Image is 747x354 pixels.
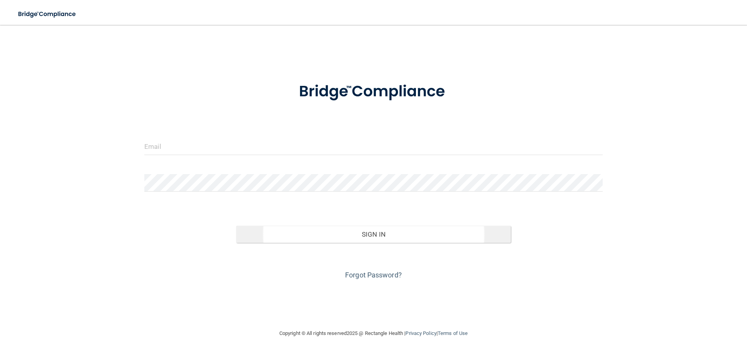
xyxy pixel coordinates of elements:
[438,330,468,336] a: Terms of Use
[231,321,516,346] div: Copyright © All rights reserved 2025 @ Rectangle Health | |
[236,226,511,243] button: Sign In
[405,330,436,336] a: Privacy Policy
[144,138,603,155] input: Email
[283,71,464,112] img: bridge_compliance_login_screen.278c3ca4.svg
[345,271,402,279] a: Forgot Password?
[12,6,83,22] img: bridge_compliance_login_screen.278c3ca4.svg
